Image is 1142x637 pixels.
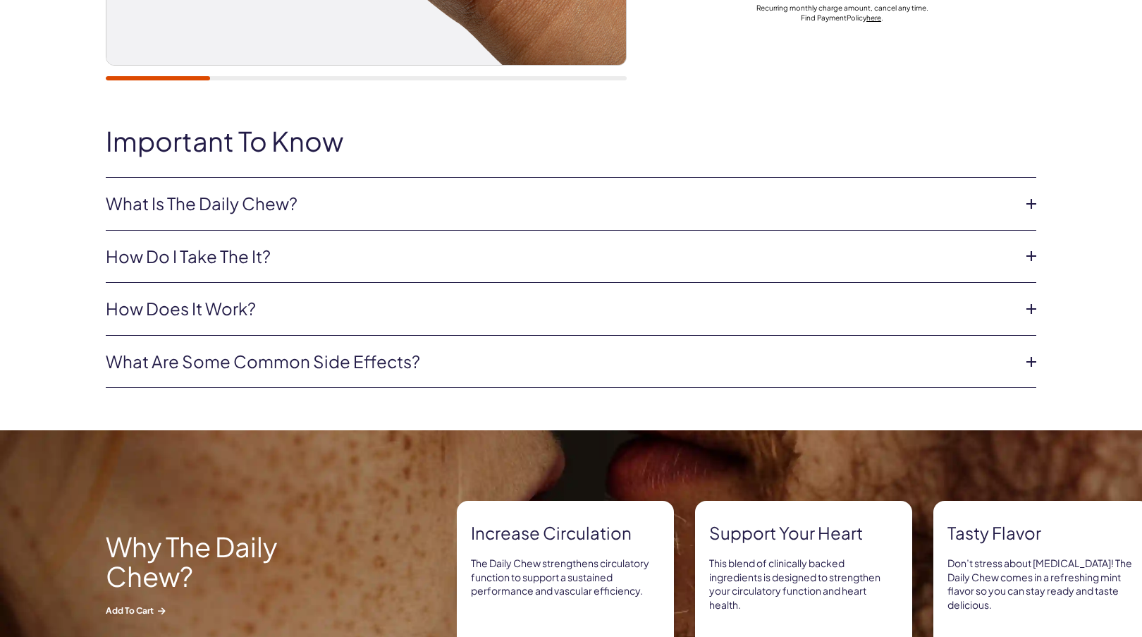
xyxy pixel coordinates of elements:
[709,521,898,545] strong: Support Your Heart
[801,13,847,22] span: Find Payment
[471,521,660,545] strong: Increase Circulation
[947,521,1136,545] strong: Tasty Flavor
[106,126,1036,156] h2: Important To Know
[106,297,1014,321] a: How Does it Work?
[106,192,1014,216] a: What Is The Daily Chew?
[471,557,660,598] p: The Daily Chew strengthens circulatory function to support a sustained performance and vascular e...
[106,531,360,590] h2: Why The Daily Chew?
[648,3,1036,23] div: Recurring monthly charge amount , cancel any time. Policy .
[106,605,360,617] span: Add to Cart
[106,350,1014,374] a: What are some common side effects?
[106,245,1014,269] a: How do i take the it?
[866,13,881,22] a: here
[709,557,898,612] p: This blend of clinically backed ingredients is designed to strengthen your circulatory function a...
[947,557,1136,612] p: Don’t stress about [MEDICAL_DATA]! The Daily Chew comes in a refreshing mint flavor so you can st...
